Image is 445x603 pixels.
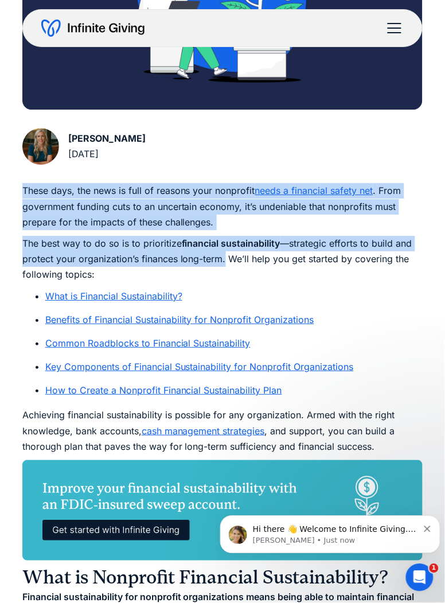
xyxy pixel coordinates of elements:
[45,337,251,349] a: Common Roadblocks to Financial Sustainability
[406,564,434,592] iframe: Intercom live chat
[142,425,265,437] a: cash management strategies
[255,185,373,196] a: needs a financial safety net
[216,492,445,572] iframe: Intercom notifications message
[45,361,354,372] a: Key Components of Financial Sustainability for Nonprofit Organizations
[22,460,423,561] img: Improve your financial sustainability with an FDIC-insured sweep account. Get started with Infini...
[430,564,439,573] span: 1
[41,19,145,37] a: home
[22,183,423,230] p: These days, the news is full of reasons your nonprofit . From government funding cuts to an uncer...
[45,384,282,396] a: How to Create a Nonprofit Financial Sustainability Plan
[182,238,280,249] strong: financial sustainability
[22,407,423,454] p: Achieving financial sustainability is possible for any organization. Armed with the right knowled...
[45,314,314,325] a: Benefits of Financial Sustainability for Nonprofit Organizations
[22,128,146,165] a: [PERSON_NAME][DATE]
[22,236,423,283] p: The best way to do so is to prioritize —strategic efforts to build and protect your organization’...
[68,131,146,146] div: [PERSON_NAME]
[22,566,423,590] h2: What is Nonprofit Financial Sustainability?
[68,146,146,162] div: [DATE]
[45,290,182,302] a: What is Financial Sustainability?
[381,14,404,42] div: menu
